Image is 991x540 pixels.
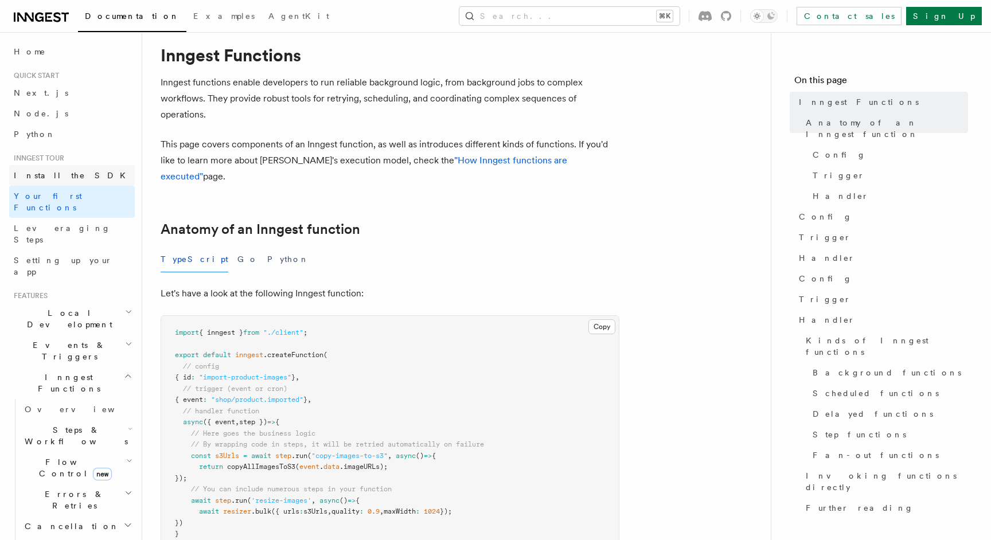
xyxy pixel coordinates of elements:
a: Documentation [78,3,186,32]
span: . [319,463,323,471]
span: , [295,373,299,381]
span: Invoking functions directly [806,470,968,493]
span: Install the SDK [14,171,132,180]
span: }); [175,474,187,482]
span: Handler [813,190,869,202]
span: .run [291,452,307,460]
span: async [319,496,340,504]
span: = [243,452,247,460]
span: { [275,418,279,426]
span: Background functions [813,367,961,378]
span: "copy-images-to-s3" [311,452,388,460]
a: Anatomy of an Inngest function [801,112,968,144]
span: await [191,496,211,504]
span: { id [175,373,191,381]
span: Node.js [14,109,68,118]
span: { [432,452,436,460]
span: ( [295,463,299,471]
span: Documentation [85,11,180,21]
span: , [311,496,315,504]
a: Handler [808,186,968,206]
span: , [380,507,384,515]
a: Home [9,41,135,62]
span: maxWidth [384,507,416,515]
span: Config [799,211,852,222]
span: { inngest } [199,328,243,336]
button: Python [267,246,309,272]
button: Errors & Retries [20,484,135,516]
span: ({ event [203,418,235,426]
span: , [235,418,239,426]
span: Quick start [9,71,59,80]
span: Overview [25,405,143,414]
a: Leveraging Steps [9,218,135,250]
span: // Here goes the business logic [191,429,315,437]
span: // config [183,362,219,370]
button: TypeScript [161,246,228,272]
a: Node.js [9,103,135,124]
span: Examples [193,11,255,21]
span: async [396,452,416,460]
span: Trigger [799,294,851,305]
span: "import-product-images" [199,373,291,381]
a: Kinds of Inngest functions [801,330,968,362]
a: Config [794,206,968,227]
h4: On this page [794,73,968,92]
span: ( [247,496,251,504]
a: Anatomy of an Inngest function [161,221,360,237]
span: : [203,396,207,404]
span: step [275,452,291,460]
a: AgentKit [262,3,336,31]
span: await [251,452,271,460]
h1: Inngest Functions [161,45,619,65]
a: Your first Functions [9,186,135,218]
button: Local Development [9,303,135,335]
a: Invoking functions directly [801,465,968,498]
a: Handler [794,310,968,330]
a: Config [808,144,968,165]
a: Background functions [808,362,968,383]
button: Go [237,246,258,272]
p: Inngest functions enable developers to run reliable background logic, from background jobs to com... [161,75,619,123]
span: 'resize-images' [251,496,311,504]
button: Steps & Workflows [20,420,135,452]
span: ; [303,328,307,336]
span: return [199,463,223,471]
span: await [199,507,219,515]
a: Trigger [794,289,968,310]
span: { event [175,396,203,404]
span: copyAllImagesToS3 [227,463,295,471]
span: Scheduled functions [813,388,939,399]
span: Config [799,273,852,284]
a: Examples [186,3,262,31]
span: Step functions [813,429,906,440]
span: => [424,452,432,460]
span: , [307,396,311,404]
span: const [191,452,211,460]
span: resizer [223,507,251,515]
span: // By wrapping code in steps, it will be retried automatically on failure [191,440,484,448]
span: Features [9,291,48,300]
span: Inngest Functions [799,96,919,108]
p: Let's have a look at the following Inngest function: [161,285,619,302]
span: AgentKit [268,11,329,21]
p: This page covers components of an Inngest function, as well as introduces different kinds of func... [161,136,619,185]
span: Inngest Functions [9,371,124,394]
a: Inngest Functions [794,92,968,112]
span: Config [813,149,866,161]
button: Cancellation [20,516,135,537]
a: Trigger [794,227,968,248]
span: Fan-out functions [813,449,939,461]
a: Further reading [801,498,968,518]
span: Further reading [806,502,914,514]
span: Setting up your app [14,256,112,276]
a: Fan-out functions [808,445,968,465]
button: Toggle dark mode [750,9,778,23]
a: Install the SDK [9,165,135,186]
span: Errors & Retries [20,488,124,511]
a: Handler [794,248,968,268]
span: Trigger [813,170,865,181]
span: 0.9 [368,507,380,515]
span: : [299,507,303,515]
span: Flow Control [20,456,126,479]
